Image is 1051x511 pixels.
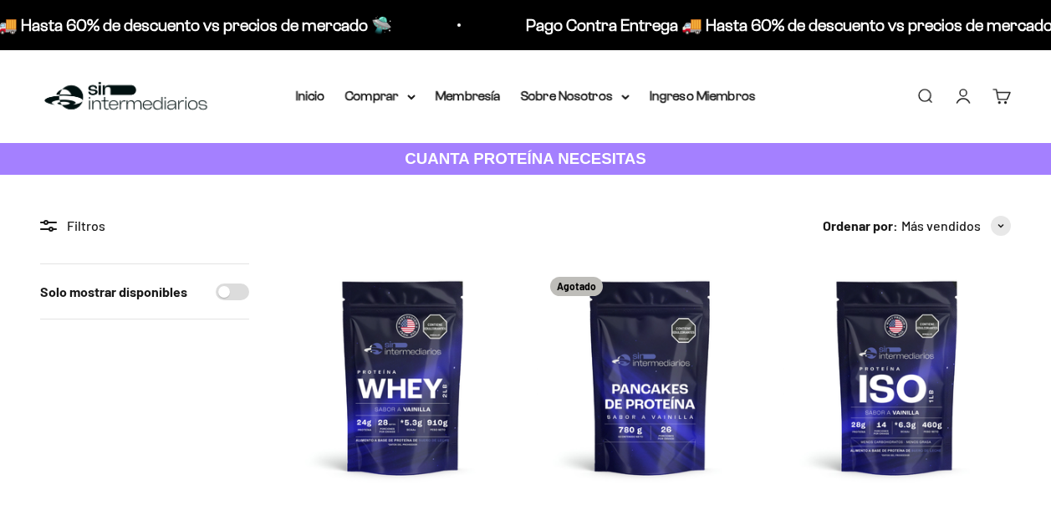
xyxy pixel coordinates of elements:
div: Filtros [40,215,249,237]
a: Ingreso Miembros [650,89,756,103]
span: Ordenar por: [823,215,898,237]
a: Membresía [436,89,501,103]
button: Más vendidos [901,215,1011,237]
strong: CUANTA PROTEÍNA NECESITAS [405,150,646,167]
span: Más vendidos [901,215,981,237]
summary: Comprar [345,85,416,107]
summary: Sobre Nosotros [521,85,630,107]
a: Inicio [296,89,325,103]
label: Solo mostrar disponibles [40,281,187,303]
